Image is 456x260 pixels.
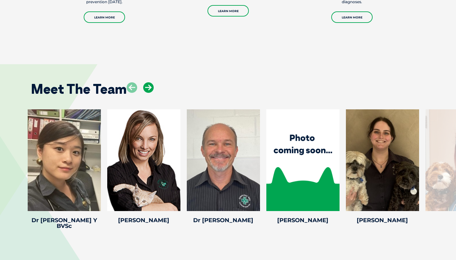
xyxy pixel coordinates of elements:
[84,11,125,23] a: Learn More
[346,217,419,223] h4: [PERSON_NAME]
[331,11,373,23] a: Learn More
[31,82,127,96] h2: Meet The Team
[28,217,101,229] h4: Dr [PERSON_NAME] Y BVSc
[107,217,180,223] h4: [PERSON_NAME]
[187,217,260,223] h4: Dr [PERSON_NAME]
[266,217,340,223] h4: [PERSON_NAME]
[207,5,249,17] a: Learn More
